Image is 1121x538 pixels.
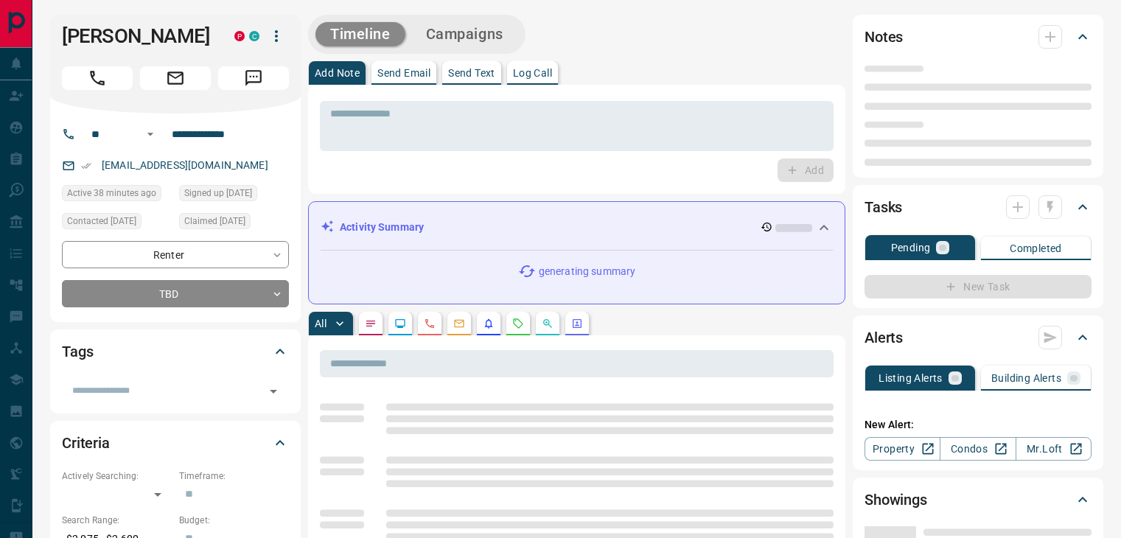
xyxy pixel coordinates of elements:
[62,66,133,90] span: Call
[365,318,377,329] svg: Notes
[377,68,430,78] p: Send Email
[539,264,635,279] p: generating summary
[184,186,252,200] span: Signed up [DATE]
[218,66,289,90] span: Message
[62,514,172,527] p: Search Range:
[424,318,436,329] svg: Calls
[62,280,289,307] div: TBD
[62,469,172,483] p: Actively Searching:
[234,31,245,41] div: property.ca
[62,213,172,234] div: Thu Oct 09 2025
[62,425,289,461] div: Criteria
[865,326,903,349] h2: Alerts
[394,318,406,329] svg: Lead Browsing Activity
[142,125,159,143] button: Open
[865,320,1092,355] div: Alerts
[67,186,156,200] span: Active 38 minutes ago
[865,25,903,49] h2: Notes
[340,220,424,235] p: Activity Summary
[315,22,405,46] button: Timeline
[179,514,289,527] p: Budget:
[879,373,943,383] p: Listing Alerts
[62,185,172,206] div: Tue Oct 14 2025
[865,488,927,511] h2: Showings
[483,318,495,329] svg: Listing Alerts
[940,437,1016,461] a: Condos
[140,66,211,90] span: Email
[67,214,136,228] span: Contacted [DATE]
[542,318,553,329] svg: Opportunities
[102,159,268,171] a: [EMAIL_ADDRESS][DOMAIN_NAME]
[865,417,1092,433] p: New Alert:
[571,318,583,329] svg: Agent Actions
[865,189,1092,225] div: Tasks
[62,431,110,455] h2: Criteria
[263,381,284,402] button: Open
[321,214,833,241] div: Activity Summary
[891,242,931,253] p: Pending
[315,318,326,329] p: All
[453,318,465,329] svg: Emails
[513,68,552,78] p: Log Call
[179,469,289,483] p: Timeframe:
[512,318,524,329] svg: Requests
[1010,243,1062,254] p: Completed
[865,19,1092,55] div: Notes
[81,161,91,171] svg: Email Verified
[865,437,940,461] a: Property
[865,482,1092,517] div: Showings
[315,68,360,78] p: Add Note
[1016,437,1092,461] a: Mr.Loft
[448,68,495,78] p: Send Text
[179,213,289,234] div: Thu Oct 09 2025
[179,185,289,206] div: Thu Oct 09 2025
[249,31,259,41] div: condos.ca
[991,373,1061,383] p: Building Alerts
[62,241,289,268] div: Renter
[62,24,212,48] h1: [PERSON_NAME]
[62,334,289,369] div: Tags
[865,195,902,219] h2: Tasks
[62,340,93,363] h2: Tags
[184,214,245,228] span: Claimed [DATE]
[411,22,518,46] button: Campaigns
